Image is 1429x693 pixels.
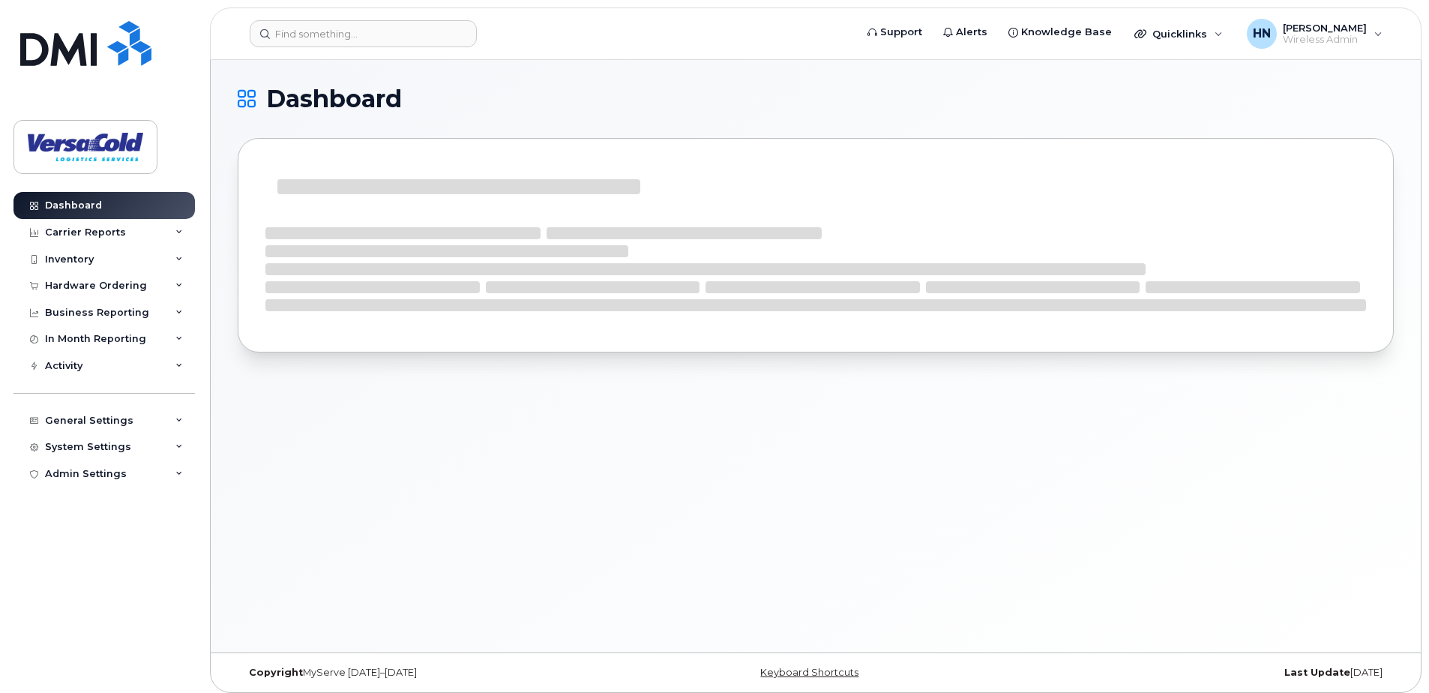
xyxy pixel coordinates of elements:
div: [DATE] [1008,667,1394,679]
span: Dashboard [266,88,402,110]
a: Keyboard Shortcuts [760,667,858,678]
div: MyServe [DATE]–[DATE] [238,667,623,679]
strong: Last Update [1284,667,1350,678]
strong: Copyright [249,667,303,678]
